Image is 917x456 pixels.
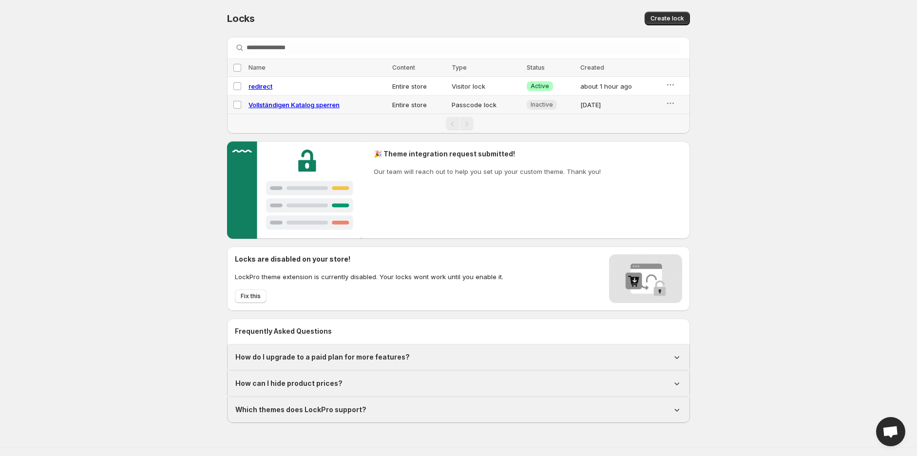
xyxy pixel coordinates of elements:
[235,289,267,303] button: Fix this
[650,15,684,22] span: Create lock
[876,417,905,446] div: Open chat
[531,101,553,109] span: Inactive
[577,77,663,95] td: about 1 hour ago
[227,114,690,133] nav: Pagination
[577,95,663,114] td: [DATE]
[449,95,524,114] td: Passcode lock
[227,141,362,239] img: Customer support
[527,64,545,71] span: Status
[374,167,601,176] p: Our team will reach out to help you set up your custom theme. Thank you!
[389,95,449,114] td: Entire store
[609,254,682,303] img: Locks disabled
[235,405,366,415] h1: Which themes does LockPro support?
[531,82,549,90] span: Active
[449,77,524,95] td: Visitor lock
[241,292,261,300] span: Fix this
[374,149,601,159] h2: 🎉 Theme integration request submitted!
[235,326,682,336] h2: Frequently Asked Questions
[645,12,690,25] button: Create lock
[580,64,604,71] span: Created
[389,77,449,95] td: Entire store
[248,82,272,90] a: redirect
[235,352,410,362] h1: How do I upgrade to a paid plan for more features?
[248,101,340,109] a: Vollständigen Katalog sperren
[235,379,343,388] h1: How can I hide product prices?
[235,272,503,282] p: LockPro theme extension is currently disabled. Your locks wont work until you enable it.
[452,64,467,71] span: Type
[235,254,503,264] h2: Locks are disabled on your store!
[227,13,255,24] span: Locks
[248,64,266,71] span: Name
[392,64,415,71] span: Content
